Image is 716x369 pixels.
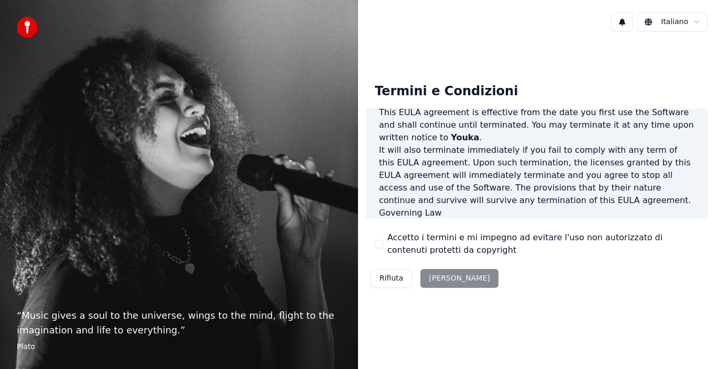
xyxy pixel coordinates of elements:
[379,106,695,144] p: This EULA agreement is effective from the date you first use the Software and shall continue unti...
[371,269,412,288] button: Rifiuta
[17,308,341,338] p: “ Music gives a soul to the universe, wings to the mind, flight to the imagination and life to ev...
[451,132,479,142] span: Youka
[17,342,341,352] footer: Plato
[366,75,526,108] div: Termini e Condizioni
[379,144,695,207] p: It will also terminate immediately if you fail to comply with any term of this EULA agreement. Up...
[387,231,699,256] label: Accetto i termini e mi impegno ad evitare l'uso non autorizzato di contenuti protetti da copyright
[17,17,38,38] img: youka
[379,207,695,219] h3: Governing Law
